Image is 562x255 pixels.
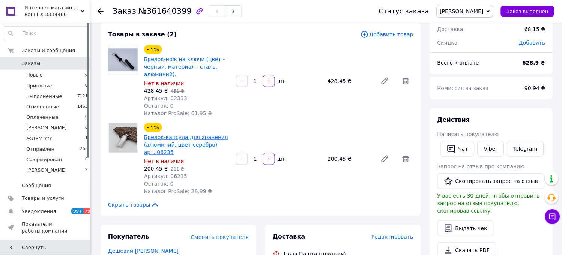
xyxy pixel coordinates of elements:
span: Отмененные [26,103,59,110]
span: 90.94 ₴ [525,85,545,91]
img: Брелок-капсула для хранения (алюминий, цвет-серебро) арт. 06235 [109,123,137,153]
span: 0 [85,156,88,163]
span: Выполненные [26,93,62,100]
span: Запрос на отзыв про компанию [437,163,525,169]
div: 200,45 ₴ [325,154,374,164]
span: Комиссия за заказ [437,85,489,91]
span: 99+ [71,208,84,214]
span: Интернет-магазин "Magnit" [24,4,81,11]
span: Отправлен [26,146,54,153]
span: Сменить покупателя [191,234,249,240]
span: Остаток: 0 [144,181,174,187]
span: Артикул: 02333 [144,95,187,101]
span: Остаток: 0 [144,103,174,109]
span: Добавить товар [361,30,413,39]
div: шт. [276,155,288,163]
span: Написать покупателю [437,131,499,137]
span: Скрыть товары [108,201,159,208]
button: Скопировать запрос на отзыв [437,173,545,189]
a: Брелок-нож на ключи (цвет - черный, материал - сталь, алюминий). [144,56,225,77]
span: 7121 [77,93,88,100]
span: Каталог ProSale: 61.95 ₴ [144,110,212,116]
span: Добавить [519,40,545,46]
div: - 5% [144,45,162,54]
span: Скидка [437,40,458,46]
a: Редактировать [377,151,392,166]
span: [PERSON_NAME] [26,167,67,174]
span: Доставка [437,26,463,32]
button: Чат [440,141,475,157]
span: 0 [85,72,88,78]
span: Заказ выполнен [507,9,548,14]
span: 211 ₴ [171,166,184,172]
span: 428,45 ₴ [144,88,168,94]
span: Артикул: 06235 [144,173,187,179]
span: 0 [85,114,88,121]
a: Брелок-капсула для хранения (алюминий, цвет-серебро) арт. 06235 [144,134,228,155]
span: Заказы и сообщения [22,47,75,54]
span: [PERSON_NAME] [440,8,484,14]
span: 1 [85,135,88,142]
input: Поиск [4,27,88,40]
div: шт. [276,77,288,85]
span: 451 ₴ [171,88,184,94]
span: У вас есть 30 дней, чтобы отправить запрос на отзыв покупателю, скопировав ссылку. [437,193,540,214]
span: ЖДЕМ ??? [26,135,52,142]
img: Брелок-нож на ключи (цвет - черный, материал - сталь, алюминий). [108,47,138,73]
span: Доставка [273,233,305,240]
div: Ваш ID: 3334466 [24,11,90,18]
div: Вернуться назад [98,7,104,15]
span: 1463 [77,103,88,110]
a: Telegram [507,141,544,157]
span: Нет в наличии [144,158,184,164]
a: Редактировать [377,73,392,88]
a: Дешевий [PERSON_NAME] [108,248,179,254]
span: №361640399 [138,7,192,16]
span: Редактировать [371,234,413,240]
span: Сообщения [22,182,51,189]
span: Новые [26,72,43,78]
button: Выдать чек [437,220,494,236]
button: Заказ выполнен [501,6,554,17]
span: Сформирован [26,156,62,163]
span: 200,45 ₴ [144,166,168,172]
span: Товары и услуги [22,195,64,202]
span: Всего к оплате [437,60,479,66]
span: Покупатель [108,233,149,240]
span: Заказы [22,60,40,67]
a: Viber [478,141,504,157]
button: Чат с покупателем [545,209,560,224]
b: 628.9 ₴ [523,60,545,66]
div: - 5% [144,123,162,132]
div: Статус заказа [379,7,429,15]
span: Принятые [26,82,52,89]
span: 8 [85,124,88,131]
span: Удалить [398,151,413,166]
span: [PERSON_NAME] [26,124,67,131]
span: 79 [84,208,92,214]
span: 0 [85,82,88,89]
span: 2 [85,167,88,174]
span: Каталог ProSale: 28.99 ₴ [144,188,212,194]
span: Уведомления [22,208,56,215]
span: Нет в наличии [144,80,184,86]
span: Заказ [113,7,136,16]
span: Оплаченные [26,114,59,121]
div: 68.15 ₴ [520,21,550,37]
span: Товары в заказе (2) [108,31,177,38]
span: 265 [80,146,88,153]
span: Показатели работы компании [22,221,69,234]
span: Удалить [398,73,413,88]
div: 428,45 ₴ [325,76,374,86]
span: Действия [437,116,470,123]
